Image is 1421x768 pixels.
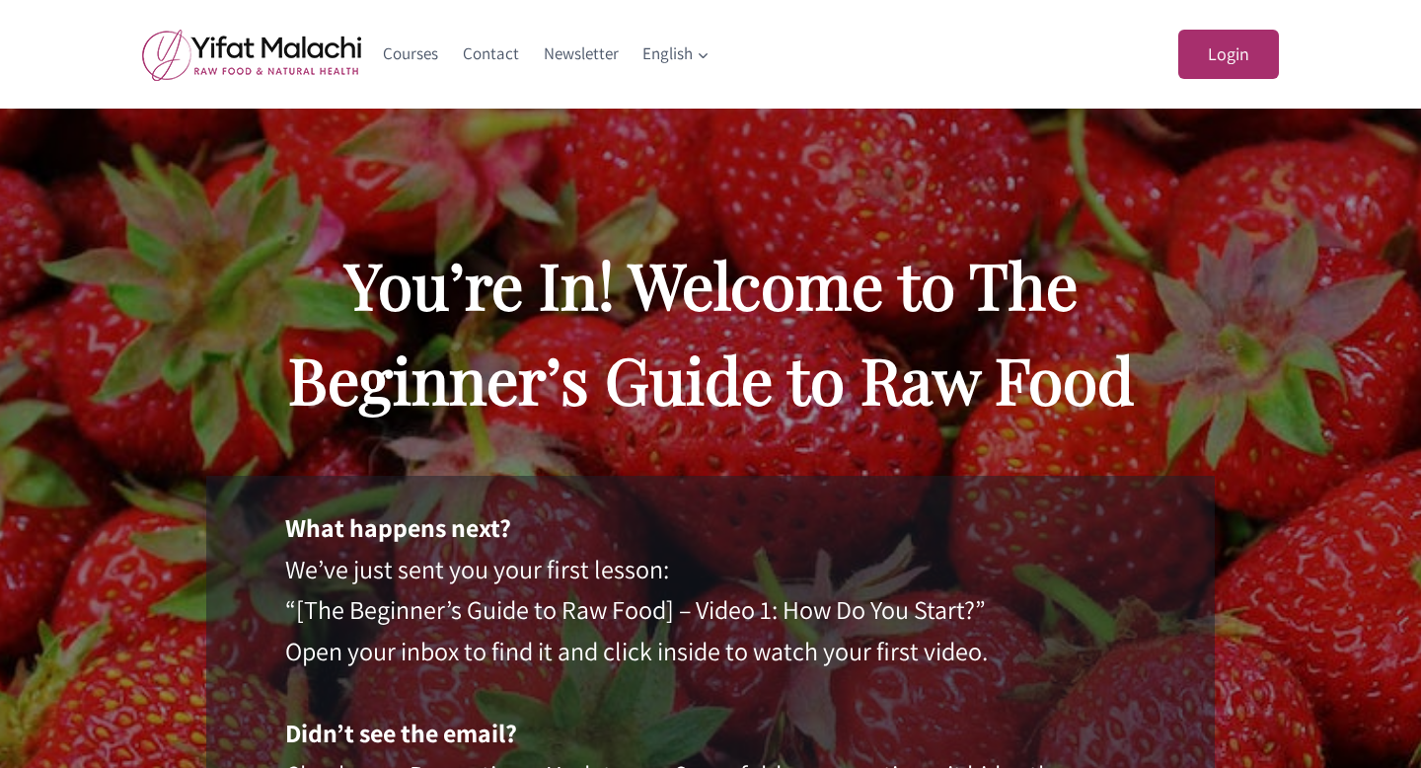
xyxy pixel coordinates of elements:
a: English [631,31,722,78]
nav: Primary Navigation [371,31,722,78]
strong: What happens next? [285,510,511,544]
a: Newsletter [531,31,631,78]
strong: Didn’t see the email? [285,716,517,749]
a: Courses [371,31,451,78]
img: yifat_logo41_en.png [142,29,361,81]
span: English [642,40,710,67]
a: Contact [451,31,532,78]
a: Login [1178,30,1279,80]
h2: You’re In! Welcome to The Beginner’s Guide to Raw Food [206,237,1215,426]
